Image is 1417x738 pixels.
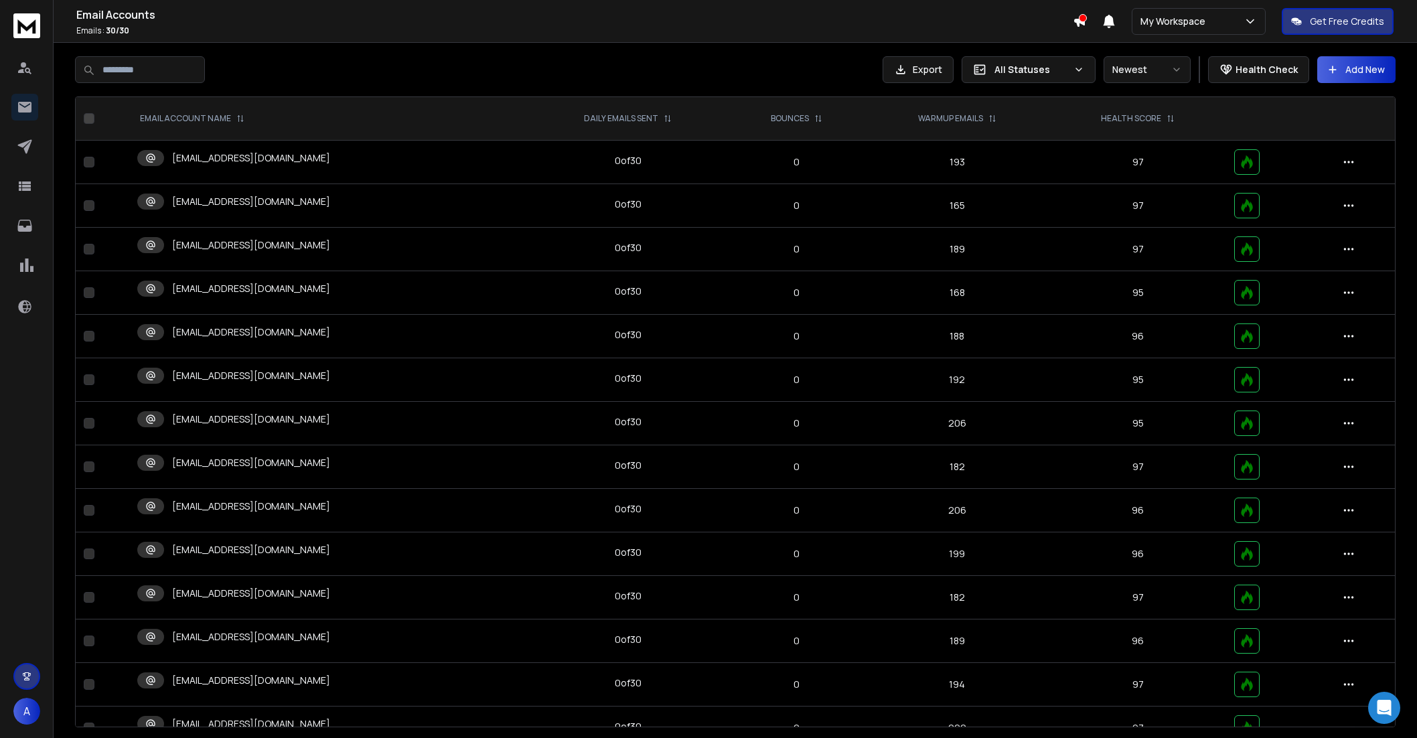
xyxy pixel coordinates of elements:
p: [EMAIL_ADDRESS][DOMAIN_NAME] [172,587,330,600]
p: HEALTH SCORE [1101,113,1161,124]
td: 193 [865,141,1049,184]
td: 188 [865,315,1049,358]
div: Open Intercom Messenger [1368,692,1400,724]
td: 95 [1049,358,1225,402]
td: 182 [865,576,1049,619]
p: 0 [737,460,856,473]
button: Health Check [1208,56,1309,83]
p: 0 [737,199,856,212]
p: My Workspace [1140,15,1211,28]
button: Export [883,56,954,83]
div: 0 of 30 [615,328,642,342]
p: [EMAIL_ADDRESS][DOMAIN_NAME] [172,195,330,208]
td: 189 [865,619,1049,663]
p: [EMAIL_ADDRESS][DOMAIN_NAME] [172,717,330,731]
td: 168 [865,271,1049,315]
p: [EMAIL_ADDRESS][DOMAIN_NAME] [172,151,330,165]
td: 97 [1049,445,1225,489]
td: 96 [1049,619,1225,663]
td: 182 [865,445,1049,489]
p: [EMAIL_ADDRESS][DOMAIN_NAME] [172,674,330,687]
p: 0 [737,547,856,561]
div: 0 of 30 [615,372,642,385]
div: 0 of 30 [615,241,642,254]
td: 165 [865,184,1049,228]
button: Get Free Credits [1282,8,1394,35]
p: 0 [737,504,856,517]
p: [EMAIL_ADDRESS][DOMAIN_NAME] [172,282,330,295]
div: 0 of 30 [615,198,642,211]
p: 0 [737,678,856,691]
div: 0 of 30 [615,502,642,516]
div: 0 of 30 [615,415,642,429]
td: 206 [865,489,1049,532]
div: 0 of 30 [615,720,642,733]
p: 0 [737,155,856,169]
h1: Email Accounts [76,7,1073,23]
div: EMAIL ACCOUNT NAME [140,113,244,124]
p: 0 [737,591,856,604]
p: 0 [737,242,856,256]
img: logo [13,13,40,38]
p: [EMAIL_ADDRESS][DOMAIN_NAME] [172,413,330,426]
button: A [13,698,40,725]
p: [EMAIL_ADDRESS][DOMAIN_NAME] [172,630,330,644]
div: 0 of 30 [615,285,642,298]
td: 95 [1049,402,1225,445]
p: [EMAIL_ADDRESS][DOMAIN_NAME] [172,369,330,382]
td: 189 [865,228,1049,271]
p: [EMAIL_ADDRESS][DOMAIN_NAME] [172,325,330,339]
p: Get Free Credits [1310,15,1384,28]
p: 0 [737,634,856,648]
p: [EMAIL_ADDRESS][DOMAIN_NAME] [172,456,330,469]
button: Add New [1317,56,1396,83]
p: 0 [737,329,856,343]
td: 97 [1049,663,1225,707]
td: 194 [865,663,1049,707]
div: 0 of 30 [615,546,642,559]
p: 0 [737,373,856,386]
td: 97 [1049,184,1225,228]
td: 96 [1049,315,1225,358]
p: 0 [737,721,856,735]
td: 206 [865,402,1049,445]
button: Newest [1104,56,1191,83]
p: [EMAIL_ADDRESS][DOMAIN_NAME] [172,238,330,252]
p: [EMAIL_ADDRESS][DOMAIN_NAME] [172,500,330,513]
td: 97 [1049,141,1225,184]
p: BOUNCES [771,113,809,124]
td: 97 [1049,228,1225,271]
p: WARMUP EMAILS [918,113,983,124]
td: 95 [1049,271,1225,315]
p: [EMAIL_ADDRESS][DOMAIN_NAME] [172,543,330,557]
td: 199 [865,532,1049,576]
div: 0 of 30 [615,676,642,690]
td: 192 [865,358,1049,402]
p: Emails : [76,25,1073,36]
span: 30 / 30 [106,25,129,36]
p: 0 [737,417,856,430]
div: 0 of 30 [615,633,642,646]
div: 0 of 30 [615,154,642,167]
div: 0 of 30 [615,589,642,603]
p: All Statuses [994,63,1068,76]
td: 96 [1049,532,1225,576]
td: 97 [1049,576,1225,619]
p: DAILY EMAILS SENT [584,113,658,124]
p: 0 [737,286,856,299]
td: 96 [1049,489,1225,532]
div: 0 of 30 [615,459,642,472]
p: Health Check [1236,63,1298,76]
